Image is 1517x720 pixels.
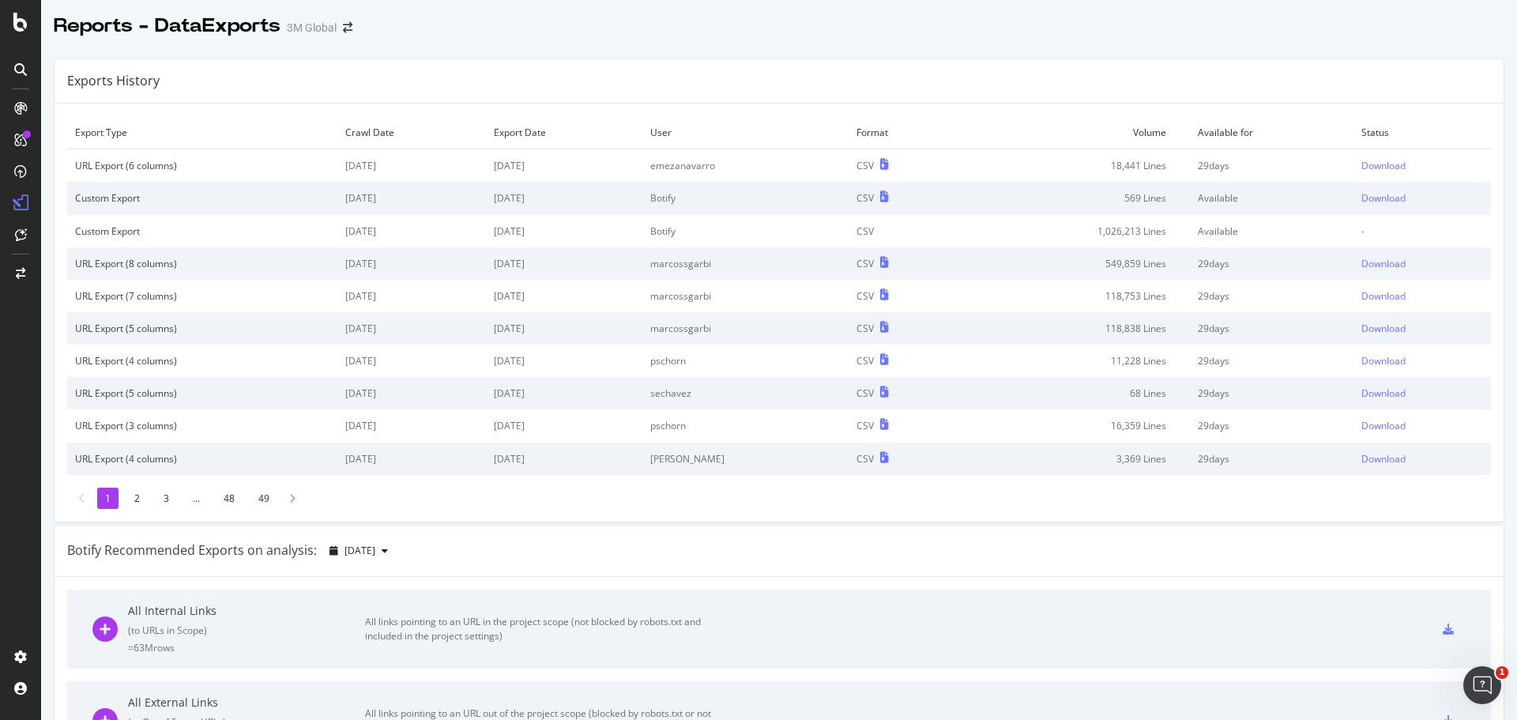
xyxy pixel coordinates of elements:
td: [DATE] [486,443,642,475]
td: 549,859 Lines [959,247,1190,280]
li: 3 [156,488,177,509]
iframe: Intercom live chat [1463,666,1501,704]
div: Download [1361,452,1406,466]
div: Download [1361,159,1406,172]
td: [DATE] [337,345,486,377]
div: URL Export (5 columns) [75,386,329,400]
div: All External Links [128,695,365,711]
div: Download [1361,419,1406,432]
li: 2 [126,488,148,509]
div: CSV [856,354,874,368]
div: Reports - DataExports [54,13,280,40]
div: CSV [856,191,874,205]
div: Custom Export [75,224,329,238]
div: Download [1361,289,1406,303]
a: Download [1361,191,1484,205]
td: 3,369 Lines [959,443,1190,475]
td: pschorn [642,409,849,442]
div: CSV [856,452,874,466]
div: 3M Global [287,20,337,36]
div: Download [1361,386,1406,400]
div: CSV [856,257,874,270]
td: emezanavarro [642,149,849,183]
a: Download [1361,354,1484,368]
td: [DATE] [486,280,642,312]
td: 29 days [1190,280,1353,312]
td: Volume [959,116,1190,149]
div: Download [1361,257,1406,270]
td: marcossgarbi [642,312,849,345]
div: CSV [856,159,874,172]
div: Download [1361,322,1406,335]
div: CSV [856,386,874,400]
div: Available [1198,224,1346,238]
div: ( to URLs in Scope ) [128,624,365,637]
div: Download [1361,191,1406,205]
a: Download [1361,419,1484,432]
td: 16,359 Lines [959,409,1190,442]
span: 2025 Aug. 17th [344,544,375,557]
td: 118,838 Lines [959,312,1190,345]
td: [DATE] [486,149,642,183]
span: 1 [1496,666,1508,679]
td: [DATE] [486,312,642,345]
td: 29 days [1190,312,1353,345]
td: [DATE] [337,312,486,345]
div: URL Export (3 columns) [75,419,329,432]
td: [DATE] [337,182,486,214]
div: CSV [856,419,874,432]
td: 29 days [1190,443,1353,475]
div: URL Export (7 columns) [75,289,329,303]
td: [DATE] [337,443,486,475]
div: Exports History [67,72,160,90]
td: [DATE] [337,149,486,183]
td: [DATE] [486,247,642,280]
td: Status [1353,116,1492,149]
li: 49 [250,488,277,509]
td: [DATE] [486,215,642,247]
div: All Internal Links [128,603,365,619]
td: [DATE] [337,247,486,280]
a: Download [1361,257,1484,270]
td: [PERSON_NAME] [642,443,849,475]
td: 18,441 Lines [959,149,1190,183]
td: CSV [849,215,959,247]
div: URL Export (4 columns) [75,354,329,368]
td: 68 Lines [959,377,1190,409]
td: 29 days [1190,345,1353,377]
td: Format [849,116,959,149]
td: Crawl Date [337,116,486,149]
td: marcossgarbi [642,280,849,312]
td: marcossgarbi [642,247,849,280]
div: URL Export (6 columns) [75,159,329,172]
td: 569 Lines [959,182,1190,214]
td: [DATE] [486,377,642,409]
td: [DATE] [337,215,486,247]
div: Download [1361,354,1406,368]
td: Botify [642,182,849,214]
div: csv-export [1443,624,1454,635]
td: [DATE] [337,409,486,442]
div: Available [1198,191,1346,205]
button: [DATE] [323,538,394,564]
td: Export Date [486,116,642,149]
td: pschorn [642,345,849,377]
a: Download [1361,159,1484,172]
td: [DATE] [486,345,642,377]
a: Download [1361,386,1484,400]
td: 29 days [1190,409,1353,442]
li: ... [185,488,208,509]
td: 29 days [1190,377,1353,409]
div: All links pointing to an URL in the project scope (not blocked by robots.txt and included in the ... [365,615,721,643]
td: [DATE] [337,280,486,312]
div: Botify Recommended Exports on analysis: [67,541,317,560]
div: URL Export (5 columns) [75,322,329,335]
td: sechavez [642,377,849,409]
td: [DATE] [486,409,642,442]
td: Export Type [67,116,337,149]
li: 1 [97,488,119,509]
td: 29 days [1190,247,1353,280]
li: 48 [216,488,243,509]
a: Download [1361,322,1484,335]
div: CSV [856,289,874,303]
